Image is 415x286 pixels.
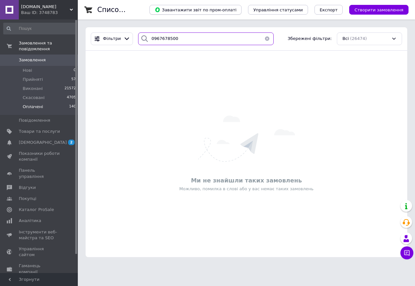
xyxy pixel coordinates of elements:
[320,7,338,12] span: Експорт
[89,186,404,192] div: Можливо, помилка в слові або у вас немає таких замовлень
[19,229,60,241] span: Інструменти веб-майстра та SEO
[23,68,32,73] span: Нові
[65,86,76,92] span: 21572
[19,263,60,275] span: Гаманець компанії
[19,151,60,162] span: Показники роботи компанії
[74,68,76,73] span: 0
[23,86,43,92] span: Виконані
[19,218,41,224] span: Аналітика
[343,7,409,12] a: Створити замовлення
[71,77,76,82] span: 57
[3,23,77,34] input: Пошук
[288,36,332,42] span: Збережені фільтри:
[19,118,50,123] span: Повідомлення
[149,5,242,15] button: Завантажити звіт по пром-оплаті
[19,207,54,213] span: Каталог ProSale
[89,176,404,184] div: Ми не знайшли таких замовлень
[155,7,236,13] span: Завантажити звіт по пром-оплаті
[349,5,409,15] button: Створити замовлення
[19,185,36,191] span: Відгуки
[19,57,46,63] span: Замовлення
[19,140,67,145] span: [DEMOGRAPHIC_DATA]
[67,95,76,101] span: 4705
[248,5,308,15] button: Управління статусами
[68,140,75,145] span: 2
[23,95,45,101] span: Скасовані
[19,168,60,179] span: Панель управління
[103,36,121,42] span: Фільтри
[138,32,274,45] input: Пошук за номером замовлення, ПІБ покупця, номером телефону, Email, номером накладної
[354,7,403,12] span: Створити замовлення
[253,7,303,12] span: Управління статусами
[19,196,36,202] span: Покупці
[314,5,343,15] button: Експорт
[19,40,78,52] span: Замовлення та повідомлення
[23,104,43,110] span: Оплачені
[21,10,78,16] div: Ваш ID: 3748783
[69,104,76,110] span: 140
[198,116,295,162] img: Нічого не знайдено
[19,129,60,134] span: Товари та послуги
[261,32,274,45] button: Очистить
[23,77,43,82] span: Прийняті
[19,246,60,258] span: Управління сайтом
[21,4,70,10] span: Topbook.net.ua
[97,6,163,14] h1: Список замовлень
[350,36,367,41] span: (26474)
[342,36,349,42] span: Всі
[400,246,413,259] button: Чат з покупцем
